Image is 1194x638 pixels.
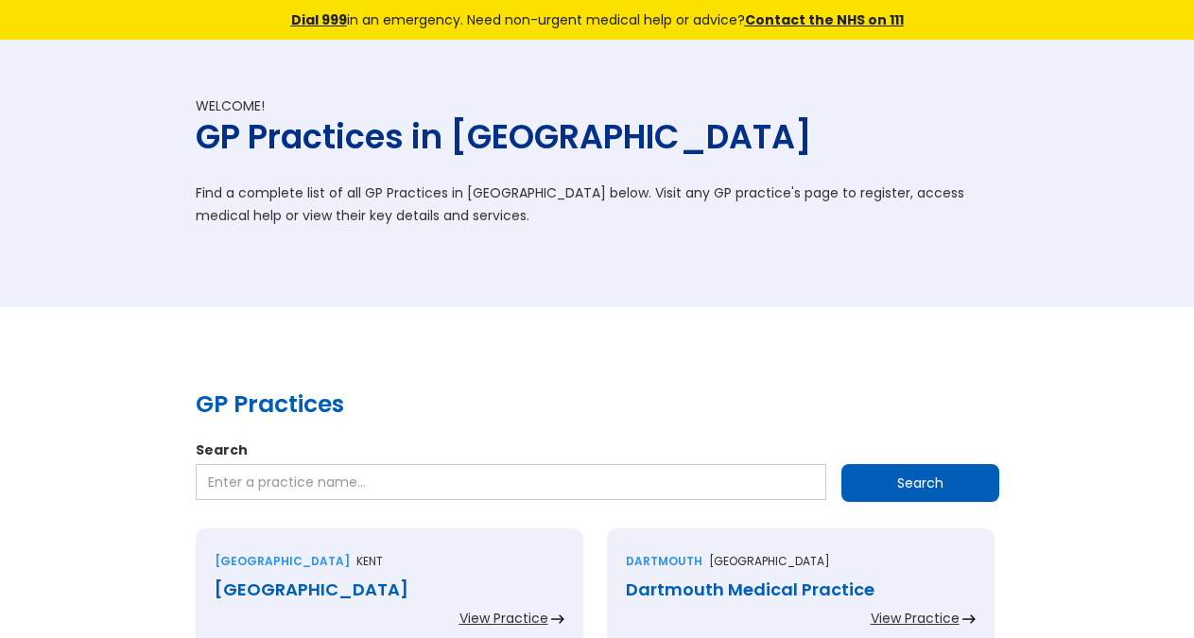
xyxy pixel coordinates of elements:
div: [GEOGRAPHIC_DATA] [215,552,350,571]
a: Dial 999 [291,10,347,29]
div: [GEOGRAPHIC_DATA] [215,580,564,599]
input: Search [841,464,999,502]
div: Dartmouth Medical Practice [626,580,976,599]
div: View Practice [459,609,548,628]
input: Enter a practice name… [196,464,826,500]
a: Contact the NHS on 111 [745,10,904,29]
h1: GP Practices in [GEOGRAPHIC_DATA] [196,115,999,158]
div: Dartmouth [626,552,702,571]
div: in an emergency. Need non-urgent medical help or advice? [163,9,1032,30]
label: Search [196,440,999,459]
h2: GP Practices [196,388,999,422]
div: Welcome! [196,96,999,115]
p: Kent [356,552,383,571]
p: Find a complete list of all GP Practices in [GEOGRAPHIC_DATA] below. Visit any GP practice's page... [196,181,999,227]
p: [GEOGRAPHIC_DATA] [709,552,830,571]
div: View Practice [871,609,960,628]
